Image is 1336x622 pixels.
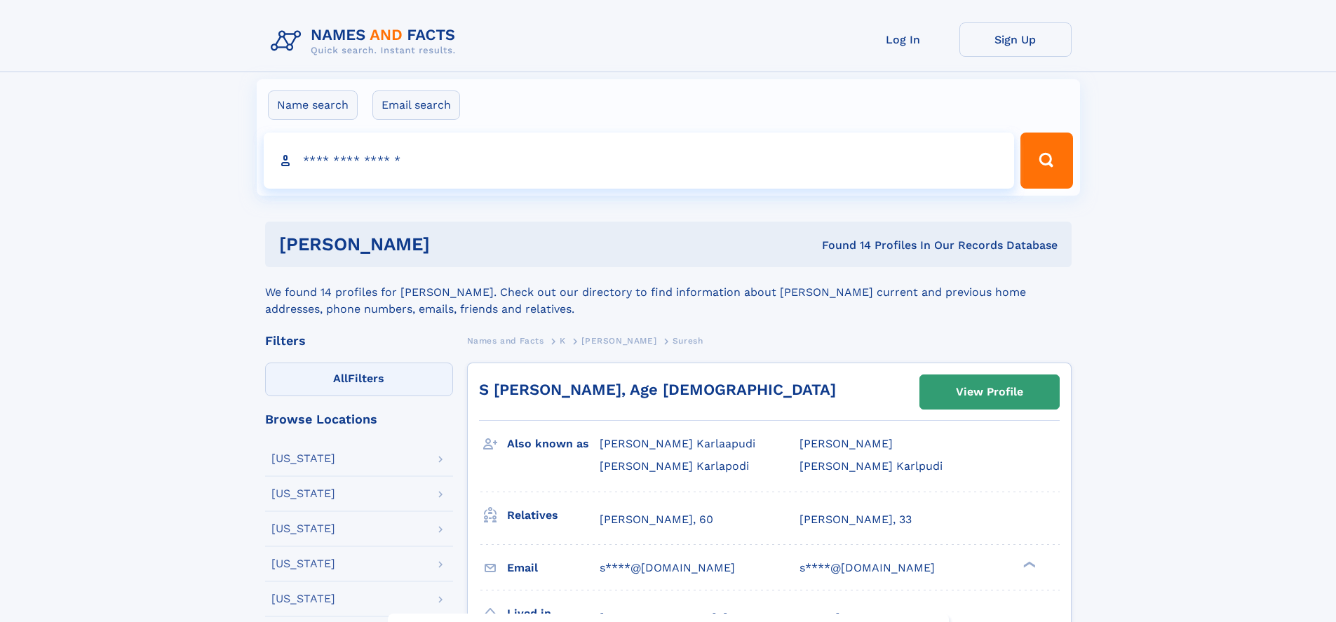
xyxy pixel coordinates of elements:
[581,332,656,349] a: [PERSON_NAME]
[507,432,600,456] h3: Also known as
[956,376,1023,408] div: View Profile
[265,413,453,426] div: Browse Locations
[372,90,460,120] label: Email search
[271,488,335,499] div: [US_STATE]
[847,22,959,57] a: Log In
[1020,133,1072,189] button: Search Button
[799,512,912,527] a: [PERSON_NAME], 33
[265,267,1072,318] div: We found 14 profiles for [PERSON_NAME]. Check out our directory to find information about [PERSON...
[333,372,348,385] span: All
[279,236,626,253] h1: [PERSON_NAME]
[560,336,566,346] span: K
[560,332,566,349] a: K
[264,133,1015,189] input: search input
[920,375,1059,409] a: View Profile
[799,459,943,473] span: [PERSON_NAME] Karlpudi
[265,22,467,60] img: Logo Names and Facts
[467,332,544,349] a: Names and Facts
[959,22,1072,57] a: Sign Up
[1020,560,1037,569] div: ❯
[673,336,703,346] span: Suresh
[271,558,335,569] div: [US_STATE]
[271,523,335,534] div: [US_STATE]
[507,556,600,580] h3: Email
[479,381,836,398] a: S [PERSON_NAME], Age [DEMOGRAPHIC_DATA]
[265,334,453,347] div: Filters
[268,90,358,120] label: Name search
[271,453,335,464] div: [US_STATE]
[581,336,656,346] span: [PERSON_NAME]
[600,459,749,473] span: [PERSON_NAME] Karlapodi
[600,512,713,527] a: [PERSON_NAME], 60
[626,238,1058,253] div: Found 14 Profiles In Our Records Database
[507,503,600,527] h3: Relatives
[265,363,453,396] label: Filters
[799,437,893,450] span: [PERSON_NAME]
[600,437,755,450] span: [PERSON_NAME] Karlaapudi
[271,593,335,604] div: [US_STATE]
